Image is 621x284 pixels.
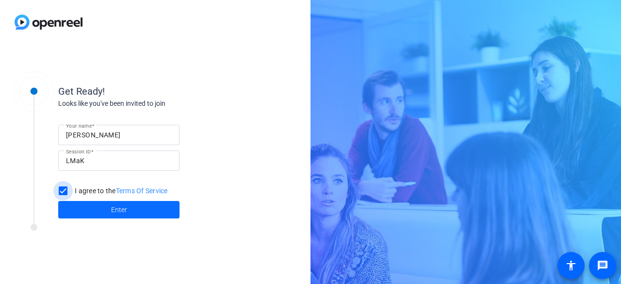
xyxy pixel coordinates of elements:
div: Get Ready! [58,84,252,99]
mat-label: Session ID [66,149,91,154]
label: I agree to the [73,186,168,196]
div: Looks like you've been invited to join [58,99,252,109]
button: Enter [58,201,180,218]
mat-label: Your name [66,123,92,129]
span: Enter [111,205,127,215]
a: Terms Of Service [116,187,168,195]
mat-icon: message [597,260,608,271]
mat-icon: accessibility [565,260,577,271]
